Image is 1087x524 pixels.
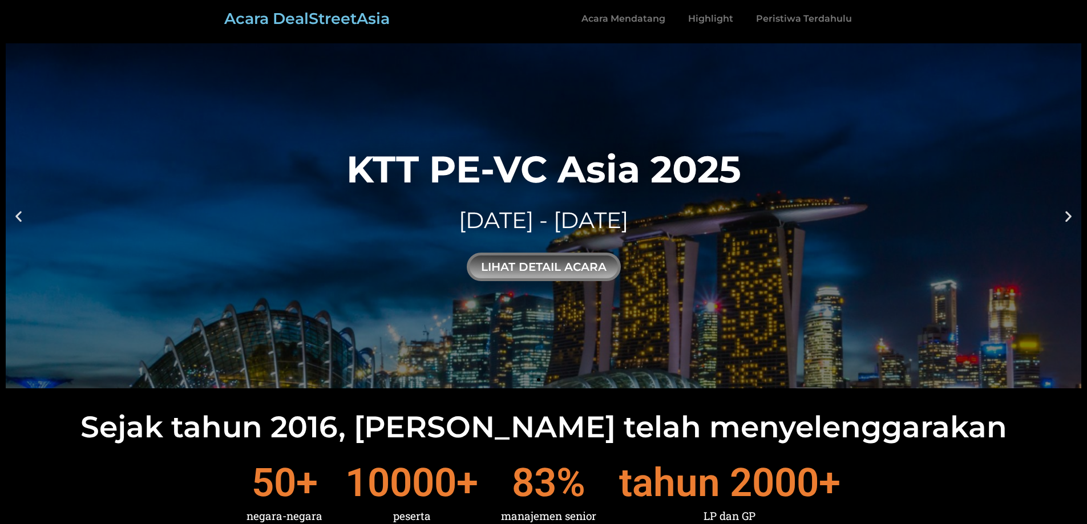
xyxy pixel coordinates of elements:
font: [DATE] - [DATE] [459,206,628,234]
div: Slide berikutnya [1061,209,1076,223]
font: lihat detail acara [481,260,607,274]
font: % [556,460,585,506]
font: Highlight [688,13,733,24]
font: LP dan GP [704,509,755,523]
font: tahun 2000 [619,460,819,506]
a: Acara DealStreetAsia [224,9,390,28]
font: + [456,460,478,506]
font: Acara Mendatang [581,13,665,24]
font: KTT PE-VC Asia 2025 [346,147,741,192]
font: 50 [252,460,296,506]
div: Slide sebelumnya [11,209,26,223]
a: KTT PE-VC Asia 2025[DATE] - [DATE]lihat detail acara [6,43,1081,388]
span: Buka slide 1 [537,378,540,381]
a: Highlight [677,6,745,32]
font: negara-negara [247,509,322,523]
span: Buka slide 2 [547,378,551,381]
font: 10000 [345,460,456,506]
font: + [296,460,318,506]
font: peserta [393,509,431,523]
a: Acara Mendatang [570,6,677,32]
font: + [819,460,840,506]
font: Peristiwa Terdahulu [756,13,852,24]
font: 83 [512,460,556,506]
font: manajemen senior [501,509,596,523]
a: Peristiwa Terdahulu [745,6,863,32]
font: Sejak tahun 2016, [PERSON_NAME] telah menyelenggarakan [80,409,1007,445]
